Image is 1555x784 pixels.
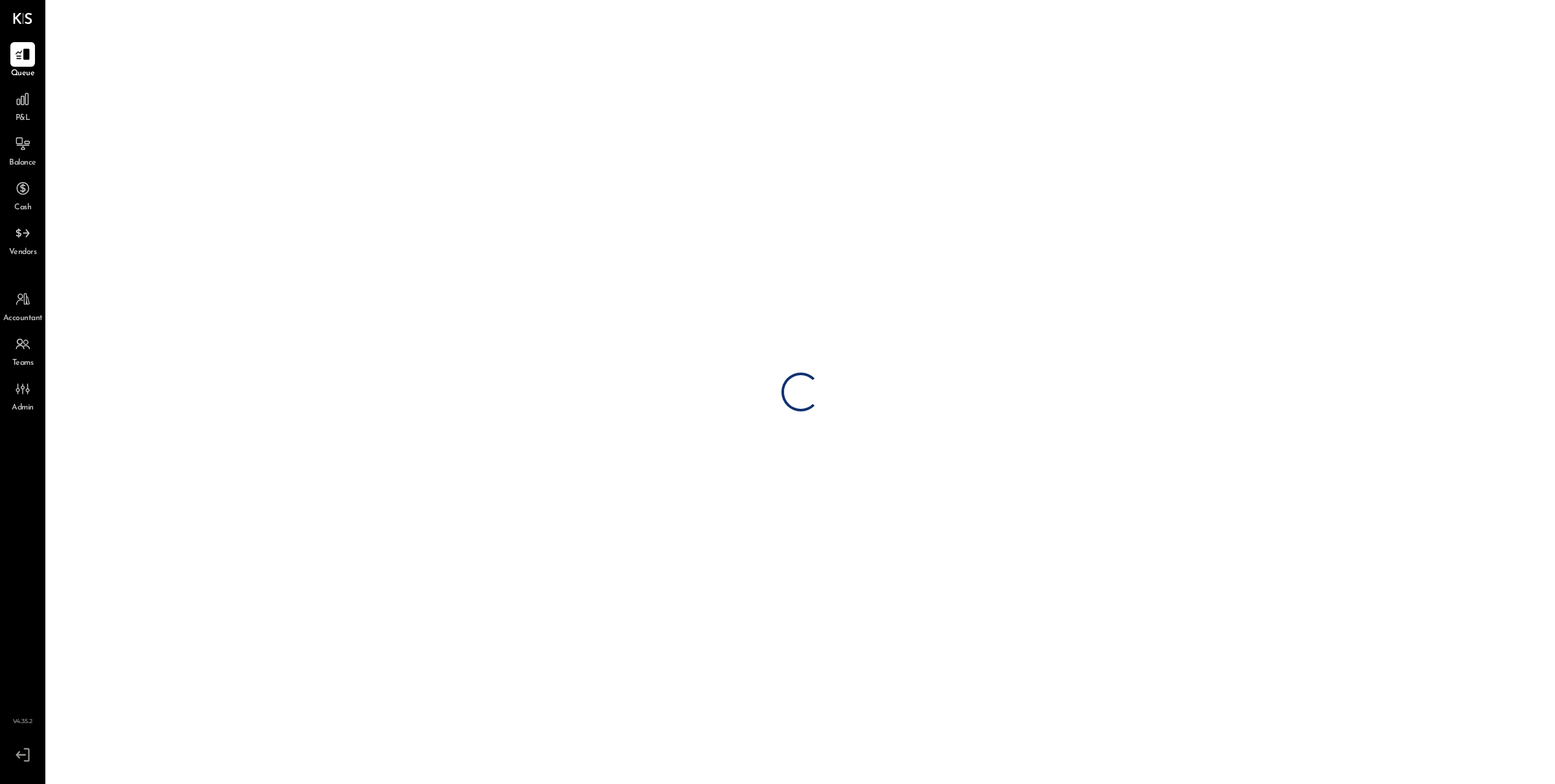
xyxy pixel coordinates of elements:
a: Balance [1,132,45,169]
span: Accountant [3,313,43,325]
span: Queue [11,68,35,80]
a: P&L [1,87,45,124]
a: Queue [1,42,45,80]
a: Vendors [1,221,45,259]
a: Accountant [1,287,45,325]
span: Balance [9,157,36,169]
span: Admin [12,402,34,414]
span: Cash [14,202,31,214]
a: Admin [1,376,45,414]
a: Cash [1,176,45,214]
span: P&L [16,113,30,124]
span: Vendors [9,247,37,259]
span: Teams [12,358,34,369]
a: Teams [1,332,45,369]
